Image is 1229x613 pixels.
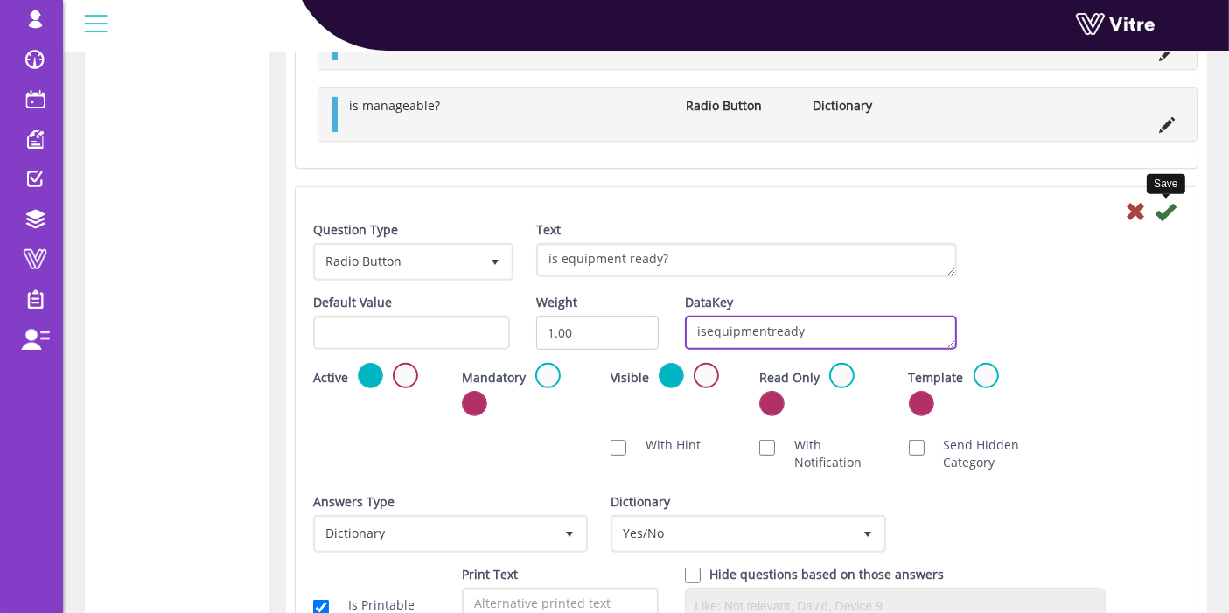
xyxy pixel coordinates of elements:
label: Text [536,221,561,239]
label: Template [909,369,964,387]
label: Print Text [462,566,518,583]
label: Mandatory [462,369,526,387]
label: Weight [536,294,577,311]
textarea: is equipment ready? [536,243,957,277]
input: Send Hidden Category [909,440,925,456]
span: Dictionary [316,518,554,549]
label: Send Hidden Category [926,436,1031,471]
label: Read Only [759,369,820,387]
label: With Hint [628,436,701,454]
li: Radio Button [678,97,805,115]
li: Dictionary [804,97,931,115]
input: Hide question based on answer [685,568,701,583]
label: Default Value [313,294,392,311]
span: select [479,246,511,277]
span: select [852,518,883,549]
span: select [554,518,585,549]
label: Active [313,369,348,387]
span: is manageable? [349,97,440,114]
label: DataKey [685,294,733,311]
input: With Hint [611,440,626,456]
label: Visible [611,369,649,387]
input: With Notification [759,440,775,456]
label: With Notification [777,436,882,471]
label: Hide questions based on those answers [709,566,944,583]
span: Radio Button [316,246,479,277]
label: Dictionary [611,493,670,511]
div: Save [1147,174,1184,194]
label: Answers Type [313,493,395,511]
span: Yes/No [613,518,851,549]
label: Question Type [313,221,398,239]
